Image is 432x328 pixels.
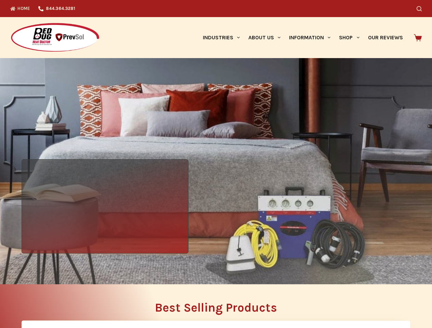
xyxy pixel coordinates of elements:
[10,23,100,53] img: Prevsol/Bed Bug Heat Doctor
[198,17,407,58] nav: Primary
[22,302,410,314] h2: Best Selling Products
[198,17,244,58] a: Industries
[244,17,285,58] a: About Us
[335,17,364,58] a: Shop
[285,17,335,58] a: Information
[417,6,422,11] button: Search
[364,17,407,58] a: Our Reviews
